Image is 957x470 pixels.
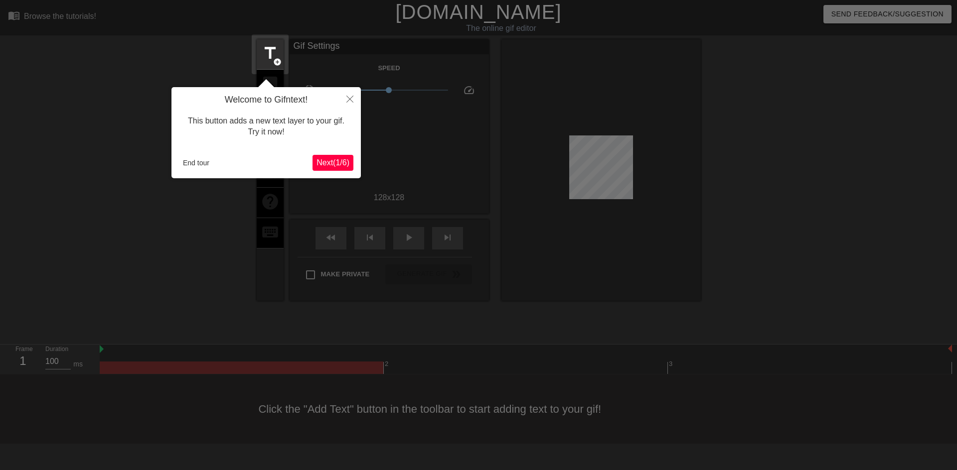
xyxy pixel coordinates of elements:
[339,87,361,110] button: Close
[179,106,353,148] div: This button adds a new text layer to your gif. Try it now!
[317,158,349,167] span: Next ( 1 / 6 )
[179,155,213,170] button: End tour
[179,95,353,106] h4: Welcome to Gifntext!
[313,155,353,171] button: Next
